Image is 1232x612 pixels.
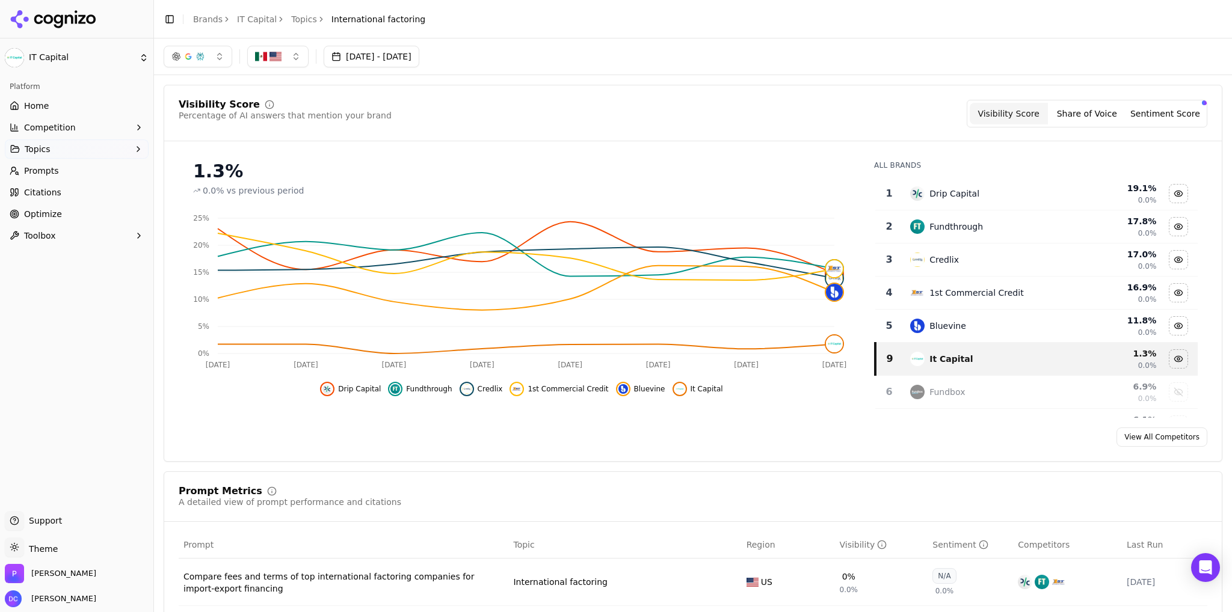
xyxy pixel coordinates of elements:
[634,384,665,394] span: Bluevine
[673,382,723,396] button: Hide it capital data
[747,539,775,551] span: Region
[255,50,267,63] img: MX
[1169,316,1188,335] button: Hide bluevine data
[5,183,149,202] a: Citations
[1072,347,1156,360] div: 1.3 %
[1072,281,1156,293] div: 16.9 %
[478,384,503,394] span: Credlix
[528,384,608,394] span: 1st Commercial Credit
[1138,262,1157,271] span: 0.0%
[1122,531,1207,558] th: Last Run
[1126,103,1204,124] button: Sentiment Score
[880,219,898,234] div: 2
[929,254,959,266] div: Credlix
[1127,539,1163,551] span: Last Run
[462,384,472,394] img: credlix
[203,185,224,197] span: 0.0%
[320,382,381,396] button: Hide drip capital data
[929,188,979,200] div: Drip Capital
[910,352,925,366] img: it capital
[24,121,76,133] span: Competition
[1191,553,1220,582] div: Open Intercom Messenger
[382,361,407,369] tspan: [DATE]
[929,320,966,332] div: Bluevine
[179,486,262,496] div: Prompt Metrics
[193,161,850,182] div: 1.3%
[842,571,855,583] div: 0%
[875,243,1198,277] tr: 3credlixCredlix17.0%0.0%Hide credlix data
[929,221,983,233] div: Fundthrough
[5,96,149,115] a: Home
[24,515,62,527] span: Support
[24,544,58,554] span: Theme
[5,204,149,224] a: Optimize
[1169,382,1188,402] button: Show fundbox data
[5,161,149,180] a: Prompts
[734,361,759,369] tspan: [DATE]
[935,586,954,596] span: 0.0%
[193,295,209,304] tspan: 10%
[24,100,49,112] span: Home
[513,576,607,588] a: International factoring
[183,539,214,551] span: Prompt
[179,109,392,121] div: Percentage of AI answers that mention your brand
[206,361,230,369] tspan: [DATE]
[932,539,988,551] div: Sentiment
[183,571,504,595] a: Compare fees and terms of top international factoring companies for import-export financing
[294,361,318,369] tspan: [DATE]
[1048,103,1126,124] button: Share of Voice
[1138,228,1157,238] span: 0.0%
[1018,539,1070,551] span: Competitors
[1169,184,1188,203] button: Hide drip capital data
[1116,427,1207,447] a: View All Competitors
[646,361,671,369] tspan: [DATE]
[5,564,96,583] button: Open organization switcher
[910,252,925,267] img: credlix
[338,384,381,394] span: Drip Capital
[761,576,772,588] span: US
[193,13,425,25] nav: breadcrumb
[929,353,973,365] div: It Capital
[880,319,898,333] div: 5
[1138,328,1157,337] span: 0.0%
[1072,215,1156,227] div: 17.8 %
[460,382,503,396] button: Hide credlix data
[1127,576,1203,588] div: [DATE]
[179,496,401,508] div: A detailed view of prompt performance and citations
[5,139,149,159] button: Topics
[874,161,1198,170] div: All Brands
[929,287,1023,299] div: 1st Commercial Credit
[388,382,452,396] button: Hide fundthrough data
[558,361,582,369] tspan: [DATE]
[331,13,425,25] span: International factoring
[5,590,96,607] button: Open user button
[179,531,508,558] th: Prompt
[826,284,843,301] img: bluevine
[5,48,24,67] img: IT Capital
[508,531,741,558] th: Topic
[26,593,96,604] span: [PERSON_NAME]
[1072,414,1156,426] div: 6.1 %
[31,568,96,579] span: Perrill
[1072,182,1156,194] div: 19.1 %
[875,277,1198,310] tr: 41st commercial credit1st Commercial Credit16.9%0.0%Hide 1st commercial credit data
[193,241,209,249] tspan: 20%
[875,343,1198,376] tr: 9it capitalIt Capital1.3%0.0%Hide it capital data
[24,208,62,220] span: Optimize
[24,165,59,177] span: Prompts
[324,46,419,67] button: [DATE] - [DATE]
[193,14,223,24] a: Brands
[291,13,317,25] a: Topics
[910,385,925,399] img: fundbox
[880,186,898,201] div: 1
[512,384,522,394] img: 1st commercial credit
[193,214,209,222] tspan: 25%
[875,310,1198,343] tr: 5bluevineBluevine11.8%0.0%Hide bluevine data
[390,384,400,394] img: fundthrough
[691,384,723,394] span: It Capital
[29,52,134,63] span: IT Capital
[1072,381,1156,393] div: 6.9 %
[1138,295,1157,304] span: 0.0%
[513,539,534,551] span: Topic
